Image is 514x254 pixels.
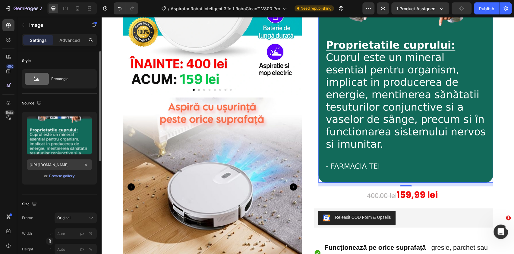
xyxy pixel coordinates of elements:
iframe: Intercom live chat [494,225,508,239]
button: px [87,230,94,237]
div: Browse gallery [49,173,75,179]
button: 7 [2,2,45,14]
span: Original [57,215,71,221]
strong: Funcționează pe orice suprafață [223,227,324,234]
button: Browse gallery [49,173,75,179]
div: px [80,246,84,252]
button: Releasit COD Form & Upsells [216,194,294,208]
div: % [89,231,93,236]
span: Aspirator Robot Inteligent 3 în 1 RoboClean™ V800 Pro [171,5,280,12]
p: Settings [30,37,47,43]
span: Need republishing [301,6,331,11]
p: 7 [39,5,42,12]
iframe: Design area [102,17,514,254]
span: – gresie, parchet sau covor. [223,227,386,244]
button: Publish [474,2,499,14]
button: Carousel Next Arrow [188,166,195,174]
s: 400,00 lei [265,175,295,183]
label: Height [22,246,33,252]
label: Frame [22,215,33,221]
input: https://example.com/image.jpg [27,159,92,170]
strong: 15 [295,172,304,184]
div: % [89,246,93,252]
img: CKKYs5695_ICEAE=.webp [221,197,229,205]
div: 450 [6,64,14,69]
strong: 9,99 lei [304,172,336,184]
img: preview-image [27,116,92,154]
div: Style [22,58,31,63]
span: 1 [506,215,511,220]
div: px [80,231,84,236]
div: Publish [479,5,494,12]
span: 1 product assigned [396,5,436,12]
button: 1 product assigned [391,2,449,14]
button: px [87,246,94,253]
div: Undo/Redo [114,2,138,14]
p: Advanced [59,37,80,43]
button: Original [55,212,97,223]
label: Width [22,231,32,236]
span: or [44,172,48,180]
div: Releasit COD Form & Upsells [233,197,289,204]
button: % [79,246,86,253]
div: Rectangle [51,72,88,86]
div: Source [22,99,43,107]
input: px% [55,228,97,239]
button: % [79,230,86,237]
p: Image [29,21,80,29]
span: / [168,5,169,12]
div: Beta [5,110,14,115]
div: Size [22,200,38,208]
